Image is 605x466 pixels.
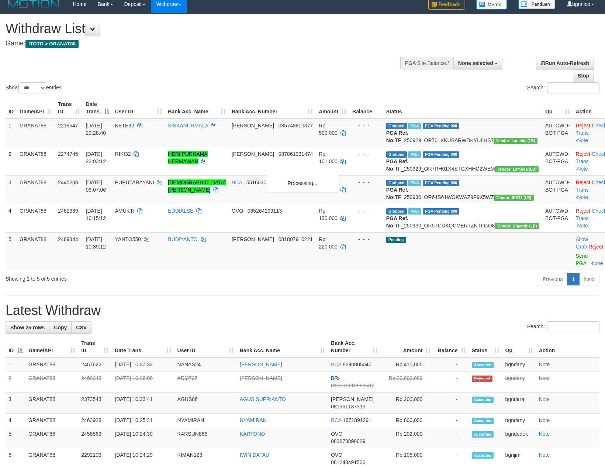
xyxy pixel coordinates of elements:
td: 5 [6,427,25,448]
a: NYAMIRAN [240,417,267,423]
b: PGA Ref. No: [386,215,408,229]
td: [DATE] 10:25:31 [112,414,174,427]
span: Marked by bgndedek [408,208,421,215]
td: bgndany [502,371,536,393]
a: Copy [49,321,72,334]
a: Reject [576,179,591,185]
a: Previous [538,273,567,285]
a: Note [539,375,550,381]
a: Reject [576,208,591,214]
span: 2462339 [58,208,78,214]
div: Processing... [266,174,339,192]
span: Marked by bgndany [408,180,421,186]
a: Reject [576,151,591,157]
a: Send PGA [576,253,588,266]
th: Bank Acc. Name: activate to sort column ascending [237,336,328,357]
span: Copy 085264299113 to clipboard [248,208,282,214]
b: PGA Ref. No: [386,187,408,200]
span: OVO [331,431,342,437]
span: BRI [331,375,339,381]
td: GRANAT88 [17,119,55,147]
span: PGA Pending [423,151,460,158]
a: Note [539,396,550,402]
span: Copy 081361137313 to clipboard [331,404,365,410]
th: Balance [349,97,383,119]
a: [PERSON_NAME] [240,362,282,367]
span: [PERSON_NAME] [232,151,274,157]
a: Note [577,166,588,172]
td: 3 [6,175,17,204]
span: ITOTO > GRANAT88 [25,40,79,48]
td: GRANAT88 [17,175,55,204]
span: Copy 087861331474 to clipboard [279,151,313,157]
td: GRANAT88 [17,204,55,232]
span: AMUKTI [115,208,135,214]
input: Search: [547,321,599,332]
span: Accepted [472,397,494,403]
span: Copy 1671891291 to clipboard [343,417,371,423]
th: User ID: activate to sort column ascending [174,336,237,357]
td: - [433,414,469,427]
td: 2468343 [78,371,112,393]
span: [DATE] 09:07:06 [86,179,106,193]
th: Date Trans.: activate to sort column ascending [112,336,174,357]
span: Accepted [472,418,494,424]
span: RIKI32 [115,151,131,157]
td: 5 [6,232,17,270]
span: Accepted [472,431,494,438]
td: 1 [6,119,17,147]
th: Bank Acc. Name: activate to sort column ascending [165,97,229,119]
span: Show 25 rows [10,325,45,330]
span: Rp 130.000 [319,208,338,221]
span: Marked by bgnjimi [408,151,421,158]
th: Date Trans.: activate to sort column descending [83,97,112,119]
td: AUTOWD-BOT-PGA [542,147,573,175]
td: bgndany [502,357,536,371]
a: Note [539,417,550,423]
td: 3 [6,393,25,414]
span: 2469344 [58,236,78,242]
th: Op: activate to sort column ascending [502,336,536,357]
th: Bank Acc. Number: activate to sort column ascending [328,336,381,357]
a: [PERSON_NAME] [240,375,282,381]
td: AGUS86 [174,393,237,414]
td: bgndara [502,393,536,414]
a: 1 [567,273,580,285]
a: [DEMOGRAPHIC_DATA][PERSON_NAME] [168,179,226,193]
td: 2463928 [78,414,112,427]
span: Grabbed [386,208,407,215]
td: 4 [6,414,25,427]
a: BUDIYANTO [168,236,197,242]
span: Rp 220.000 [319,236,338,250]
a: Note [592,260,603,266]
td: 2467622 [78,357,112,371]
td: GRANAT88 [25,357,78,371]
td: - [433,357,469,371]
h1: Latest Withdraw [6,303,599,318]
th: Status: activate to sort column ascending [469,336,502,357]
td: GRANAT88 [25,427,78,448]
td: NYAMIRAN [174,414,237,427]
a: AGUS SUPRIANTO [240,396,286,402]
th: Op: activate to sort column ascending [542,97,573,119]
span: [PERSON_NAME] [232,123,274,129]
div: PGA Site Balance / [400,57,453,69]
span: Grabbed [386,151,407,158]
a: CSV [71,321,91,334]
td: - [433,427,469,448]
span: OVO [232,208,243,214]
div: - - - [352,150,380,158]
a: SISKANURMALA [168,123,208,129]
td: 2 [6,147,17,175]
span: [PERSON_NAME] [232,236,274,242]
th: Trans ID: activate to sort column ascending [78,336,112,357]
span: Rejected [472,376,492,382]
span: Copy 085748810377 to clipboard [279,123,313,129]
td: ARI2707 [174,371,237,393]
a: Note [577,223,588,229]
a: Note [539,362,550,367]
span: Copy 081243491536 to clipboard [331,459,365,465]
td: 1 [6,357,25,371]
label: Search: [527,321,599,332]
a: Reject [589,244,604,250]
